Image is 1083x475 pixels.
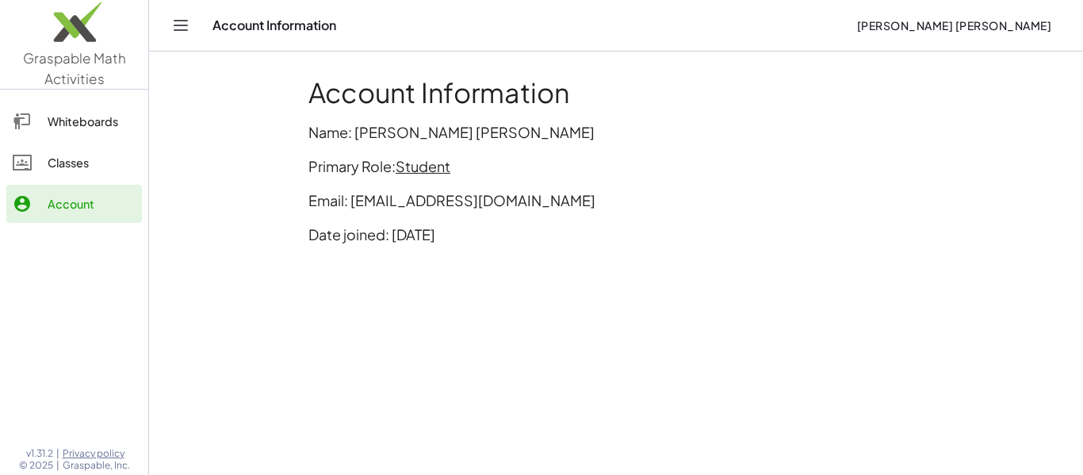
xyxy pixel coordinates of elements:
[308,121,924,143] p: Name: [PERSON_NAME] [PERSON_NAME]
[56,447,59,460] span: |
[48,194,136,213] div: Account
[6,102,142,140] a: Whiteboards
[26,447,53,460] span: v1.31.2
[856,18,1051,33] span: [PERSON_NAME] [PERSON_NAME]
[48,153,136,172] div: Classes
[308,190,924,211] p: Email: [EMAIL_ADDRESS][DOMAIN_NAME]
[308,155,924,177] p: Primary Role:
[6,185,142,223] a: Account
[19,459,53,472] span: © 2025
[308,77,924,109] h1: Account Information
[63,447,130,460] a: Privacy policy
[23,49,126,87] span: Graspable Math Activities
[168,13,193,38] button: Toggle navigation
[56,459,59,472] span: |
[63,459,130,472] span: Graspable, Inc.
[396,157,450,175] span: Student
[6,144,142,182] a: Classes
[844,11,1064,40] button: [PERSON_NAME] [PERSON_NAME]
[48,112,136,131] div: Whiteboards
[308,224,924,245] p: Date joined: [DATE]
